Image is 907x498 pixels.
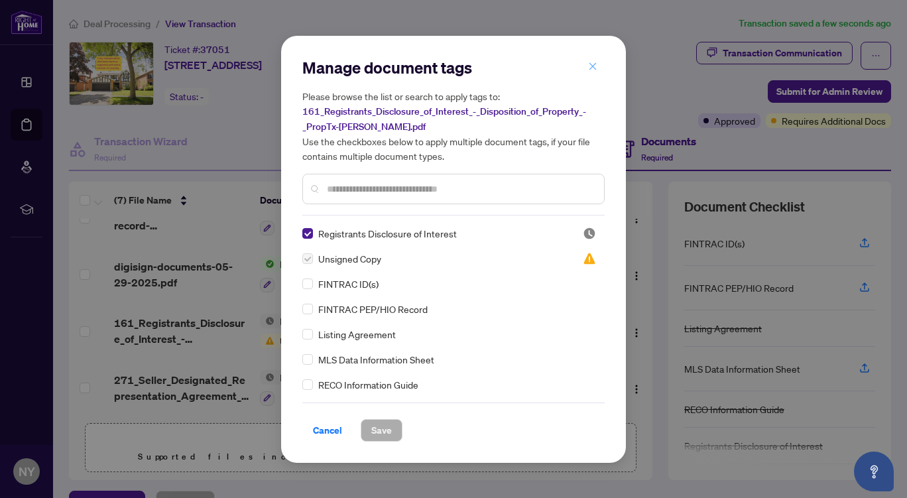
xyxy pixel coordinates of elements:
[302,105,586,133] span: 161_Registrants_Disclosure_of_Interest_-_Disposition_of_Property_-_PropTx-[PERSON_NAME].pdf
[318,377,418,392] span: RECO Information Guide
[318,251,381,266] span: Unsigned Copy
[318,226,457,241] span: Registrants Disclosure of Interest
[588,62,597,71] span: close
[583,227,596,240] span: Pending Review
[318,352,434,367] span: MLS Data Information Sheet
[583,227,596,240] img: status
[361,419,402,442] button: Save
[302,57,605,78] h2: Manage document tags
[302,419,353,442] button: Cancel
[854,452,894,491] button: Open asap
[318,302,428,316] span: FINTRAC PEP/HIO Record
[583,252,596,265] img: status
[318,277,379,291] span: FINTRAC ID(s)
[313,420,342,441] span: Cancel
[318,327,396,342] span: Listing Agreement
[302,89,605,163] h5: Please browse the list or search to apply tags to: Use the checkboxes below to apply multiple doc...
[583,252,596,265] span: Needs Work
